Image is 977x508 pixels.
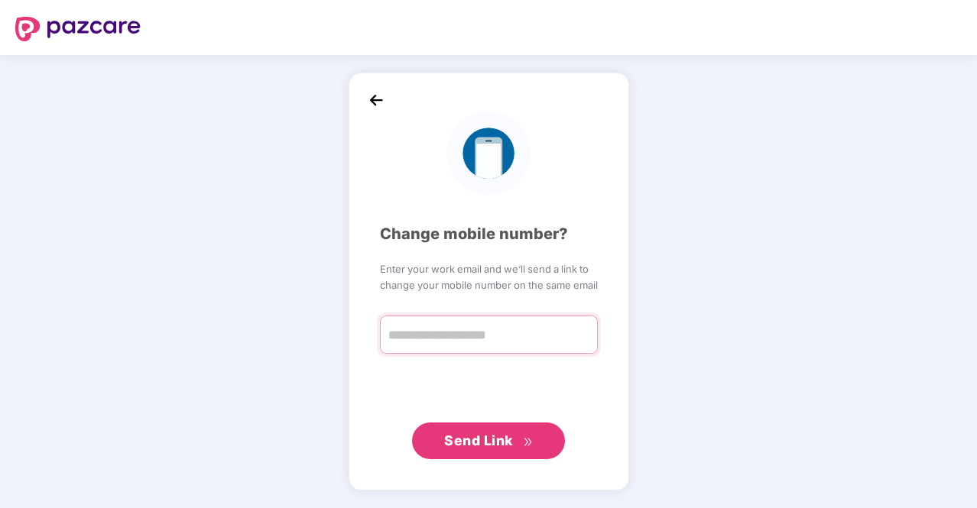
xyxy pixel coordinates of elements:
span: Send Link [444,432,513,448]
span: double-right [523,437,533,447]
span: Enter your work email and we’ll send a link to [380,261,598,277]
button: Send Linkdouble-right [412,422,565,459]
img: logo [15,17,141,41]
span: change your mobile number on the same email [380,277,598,293]
img: logo [446,112,530,195]
div: Change mobile number? [380,222,598,246]
img: back_icon [365,89,388,112]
